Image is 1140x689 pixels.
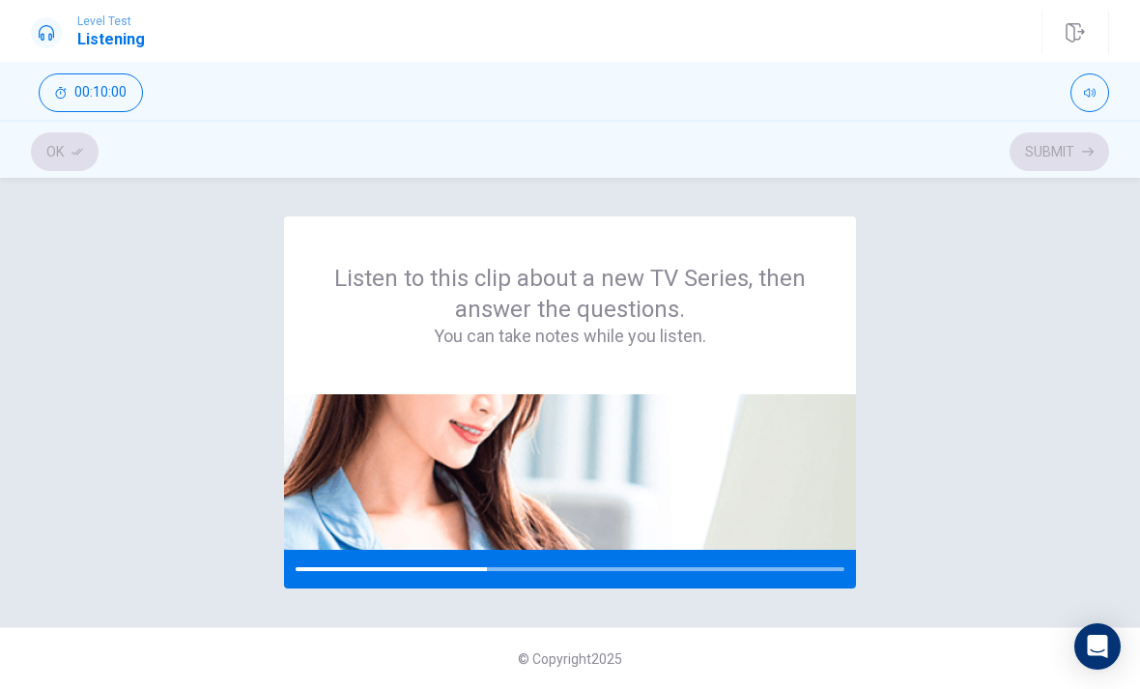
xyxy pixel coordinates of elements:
h1: Listening [77,28,145,51]
h4: You can take notes while you listen. [330,325,810,348]
img: passage image [284,394,856,550]
button: 00:10:00 [39,73,143,112]
span: © Copyright 2025 [518,651,622,667]
div: Open Intercom Messenger [1074,623,1121,670]
div: Listen to this clip about a new TV Series, then answer the questions. [330,263,810,348]
span: 00:10:00 [74,85,127,100]
span: Level Test [77,14,145,28]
